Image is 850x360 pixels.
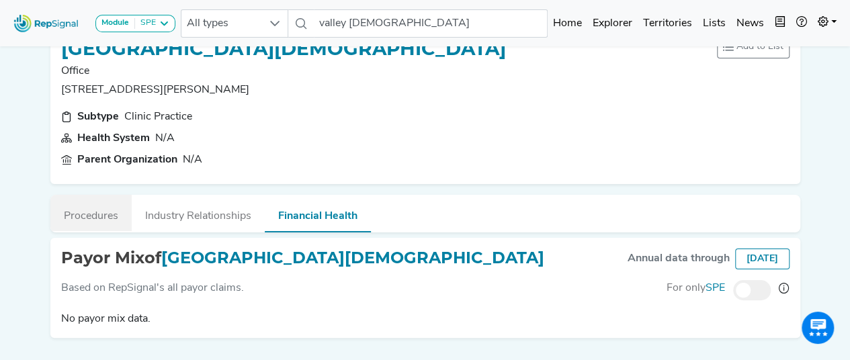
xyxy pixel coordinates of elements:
a: Home [548,10,587,37]
div: N/A [183,152,202,168]
div: Based on RepSignal's all payor claims. [61,280,244,300]
span: All types [181,10,262,37]
div: Annual data through [628,251,730,267]
strong: Module [101,19,129,27]
button: Financial Health [265,195,371,232]
span: SPE [706,280,725,311]
div: Parent Organization [77,152,177,168]
button: Intel Book [769,10,791,37]
a: Territories [638,10,697,37]
h1: [GEOGRAPHIC_DATA][DEMOGRAPHIC_DATA] [61,38,506,60]
button: Procedures [50,195,132,231]
p: Office [61,63,506,79]
div: Health System [77,130,150,146]
a: News [731,10,769,37]
button: ModuleSPE [95,15,175,32]
button: Industry Relationships [132,195,265,231]
button: Add to List [717,35,790,58]
h2: Payor Mix [61,249,544,269]
div: Subtype [77,109,119,125]
span: Add to List [736,40,783,54]
span: [GEOGRAPHIC_DATA][DEMOGRAPHIC_DATA] [161,248,544,267]
a: Lists [697,10,731,37]
div: [DATE] [735,249,790,269]
p: [STREET_ADDRESS][PERSON_NAME] [61,82,506,98]
a: Explorer [587,10,638,37]
div: SPE [135,18,156,29]
span: of [144,248,161,267]
div: N/A [155,130,175,146]
span: For only [667,280,706,311]
div: Clinic Practice [124,109,192,125]
input: Search a physician or facility [314,9,548,38]
div: No payor mix data. [61,311,790,327]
